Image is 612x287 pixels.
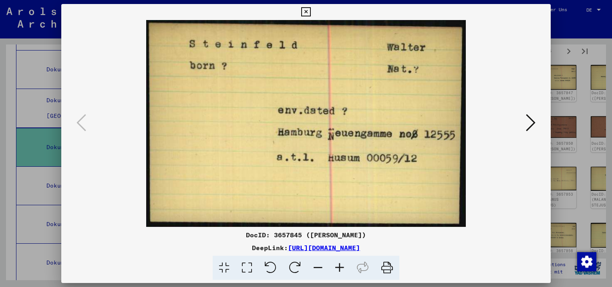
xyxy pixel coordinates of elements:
img: 001.jpg [89,20,523,227]
div: DocID: 3657845 ([PERSON_NAME]) [61,230,551,240]
div: Zustimmung ändern [577,252,596,271]
img: Zustimmung ändern [577,252,596,271]
div: DeepLink: [61,243,551,253]
a: [URL][DOMAIN_NAME] [288,244,360,252]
